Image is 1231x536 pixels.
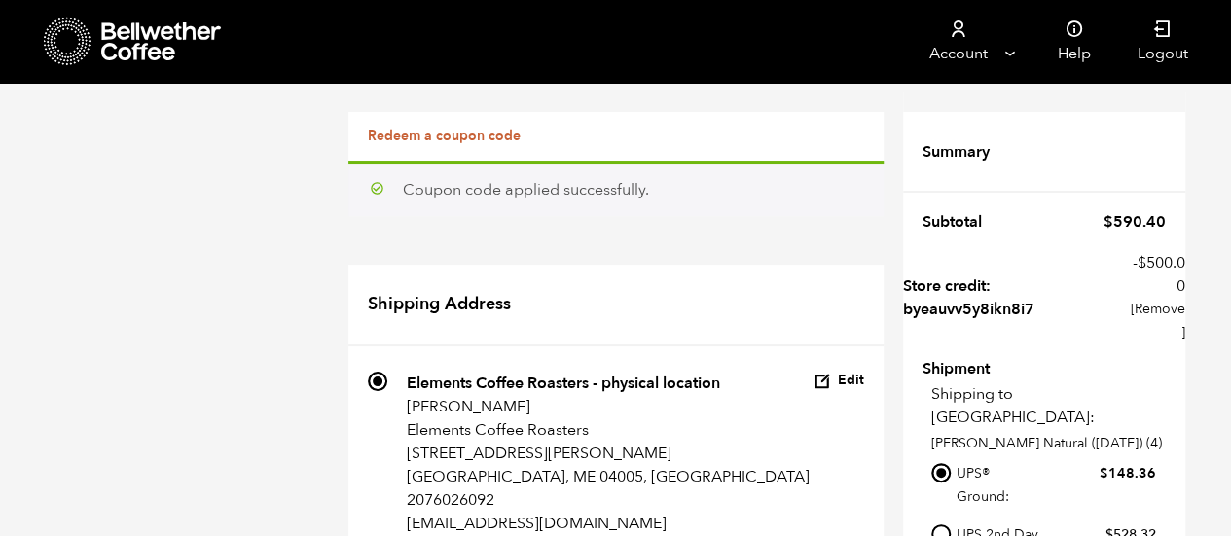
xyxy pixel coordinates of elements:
p: Elements Coffee Roasters [407,418,810,442]
p: [PERSON_NAME] Natural ([DATE]) (4) [931,433,1166,453]
a: Redeem a coupon code [368,126,521,145]
p: Shipping to [GEOGRAPHIC_DATA]: [931,382,1166,429]
td: - [1116,242,1184,353]
h2: Shipping Address [348,265,884,346]
th: Subtotal [923,201,994,242]
bdi: 590.40 [1104,211,1166,232]
p: [PERSON_NAME] [407,395,810,418]
span: $ [1104,211,1113,232]
a: Remove byeauvv5y8ikn8i7 coupon [1128,298,1184,344]
th: Shipment [923,361,1034,374]
p: [GEOGRAPHIC_DATA], ME 04005, [GEOGRAPHIC_DATA] [407,465,810,488]
th: Store credit: byeauvv5y8ikn8i7 [903,242,1117,353]
p: [STREET_ADDRESS][PERSON_NAME] [407,442,810,465]
th: Summary [923,131,1001,172]
div: Coupon code applied successfully. [403,180,852,201]
span: $ [1138,252,1146,273]
label: UPS® Ground: [956,460,1155,509]
button: Edit [814,372,864,390]
span: $ [1100,464,1108,482]
input: Elements Coffee Roasters - physical location [PERSON_NAME] Elements Coffee Roasters [STREET_ADDRE... [368,372,387,391]
bdi: 148.36 [1100,464,1156,482]
p: [EMAIL_ADDRESS][DOMAIN_NAME] [407,512,810,535]
strong: Elements Coffee Roasters - physical location [407,373,720,394]
span: 500.00 [1138,252,1185,297]
p: 2076026092 [407,488,810,512]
